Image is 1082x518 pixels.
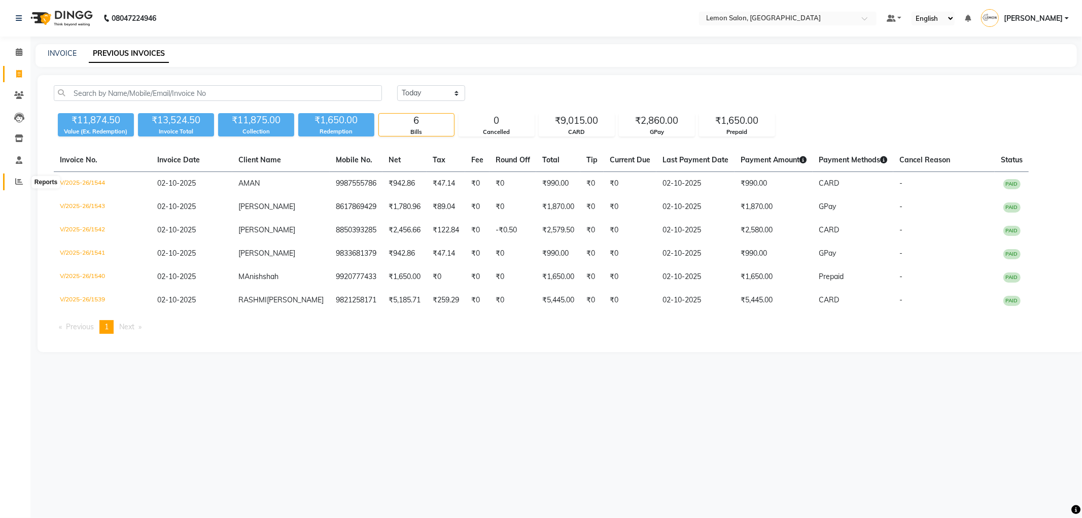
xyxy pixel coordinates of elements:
[26,4,95,32] img: logo
[427,242,465,265] td: ₹47.14
[735,242,813,265] td: ₹990.00
[104,322,109,331] span: 1
[298,127,374,136] div: Redemption
[298,113,374,127] div: ₹1,650.00
[899,272,902,281] span: -
[465,289,490,312] td: ₹0
[741,155,807,164] span: Payment Amount
[238,249,295,258] span: [PERSON_NAME]
[1003,296,1021,306] span: PAID
[427,289,465,312] td: ₹259.29
[656,172,735,196] td: 02-10-2025
[54,219,151,242] td: V/2025-26/1542
[899,179,902,188] span: -
[604,172,656,196] td: ₹0
[54,289,151,312] td: V/2025-26/1539
[619,128,694,136] div: GPay
[382,172,427,196] td: ₹942.86
[539,128,614,136] div: CARD
[656,289,735,312] td: 02-10-2025
[330,172,382,196] td: 9987555786
[1003,179,1021,189] span: PAID
[48,49,77,58] a: INVOICE
[580,242,604,265] td: ₹0
[58,113,134,127] div: ₹11,874.50
[54,85,382,101] input: Search by Name/Mobile/Email/Invoice No
[490,219,536,242] td: -₹0.50
[735,172,813,196] td: ₹990.00
[379,114,454,128] div: 6
[157,272,196,281] span: 02-10-2025
[459,128,534,136] div: Cancelled
[465,195,490,219] td: ₹0
[819,295,839,304] span: CARD
[899,295,902,304] span: -
[536,289,580,312] td: ₹5,445.00
[433,155,445,164] span: Tax
[138,113,214,127] div: ₹13,524.50
[496,155,530,164] span: Round Off
[330,265,382,289] td: 9920777433
[382,219,427,242] td: ₹2,456.66
[542,155,560,164] span: Total
[32,177,60,189] div: Reports
[490,265,536,289] td: ₹0
[536,242,580,265] td: ₹990.00
[536,265,580,289] td: ₹1,650.00
[119,322,134,331] span: Next
[465,265,490,289] td: ₹0
[427,195,465,219] td: ₹89.04
[238,202,295,211] span: [PERSON_NAME]
[819,272,844,281] span: Prepaid
[735,219,813,242] td: ₹2,580.00
[54,320,1068,334] nav: Pagination
[267,295,324,304] span: [PERSON_NAME]
[238,295,267,304] span: RASHMI
[1003,226,1021,236] span: PAID
[382,265,427,289] td: ₹1,650.00
[66,322,94,331] span: Previous
[157,179,196,188] span: 02-10-2025
[899,155,950,164] span: Cancel Reason
[54,195,151,219] td: V/2025-26/1543
[619,114,694,128] div: ₹2,860.00
[1004,13,1063,24] span: [PERSON_NAME]
[427,219,465,242] td: ₹122.84
[700,128,775,136] div: Prepaid
[604,242,656,265] td: ₹0
[382,242,427,265] td: ₹942.86
[112,4,156,32] b: 08047224946
[263,272,278,281] span: shah
[604,219,656,242] td: ₹0
[656,195,735,219] td: 02-10-2025
[536,219,580,242] td: ₹2,579.50
[819,179,839,188] span: CARD
[539,114,614,128] div: ₹9,015.00
[735,265,813,289] td: ₹1,650.00
[330,242,382,265] td: 9833681379
[336,155,372,164] span: Mobile No.
[238,225,295,234] span: [PERSON_NAME]
[490,242,536,265] td: ₹0
[1003,202,1021,213] span: PAID
[735,289,813,312] td: ₹5,445.00
[427,265,465,289] td: ₹0
[604,195,656,219] td: ₹0
[1003,249,1021,259] span: PAID
[819,202,836,211] span: GPay
[218,113,294,127] div: ₹11,875.00
[89,45,169,63] a: PREVIOUS INVOICES
[238,155,281,164] span: Client Name
[899,225,902,234] span: -
[580,265,604,289] td: ₹0
[465,219,490,242] td: ₹0
[490,195,536,219] td: ₹0
[819,249,836,258] span: GPay
[580,219,604,242] td: ₹0
[580,195,604,219] td: ₹0
[604,265,656,289] td: ₹0
[465,242,490,265] td: ₹0
[330,195,382,219] td: 8617869429
[389,155,401,164] span: Net
[379,128,454,136] div: Bills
